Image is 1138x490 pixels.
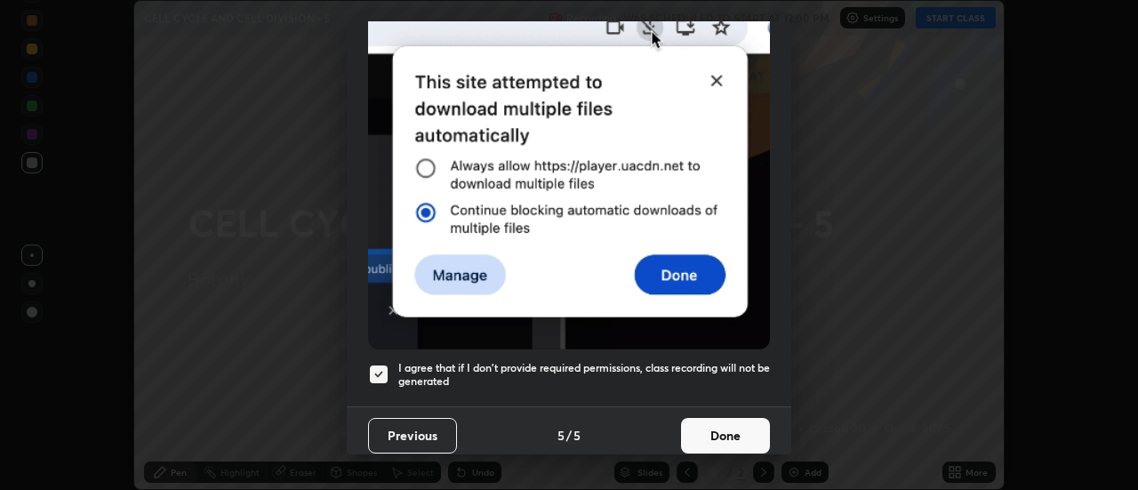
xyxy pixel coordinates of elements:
h4: 5 [557,426,565,445]
h5: I agree that if I don't provide required permissions, class recording will not be generated [398,361,770,389]
h4: 5 [573,426,581,445]
button: Done [681,418,770,454]
h4: / [566,426,572,445]
button: Previous [368,418,457,454]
